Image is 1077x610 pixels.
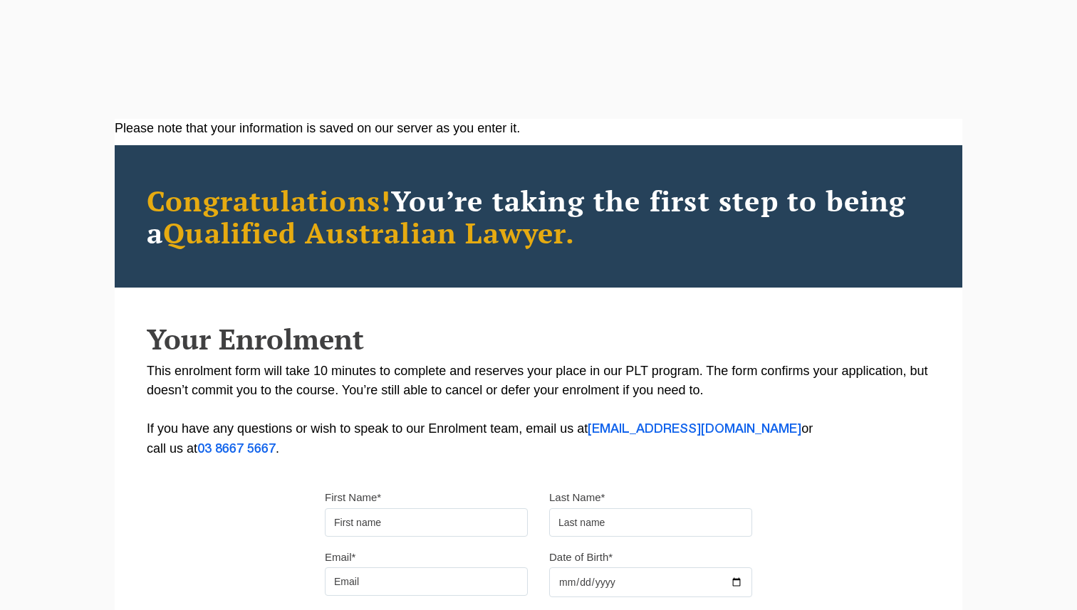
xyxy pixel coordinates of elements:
[115,119,962,138] div: Please note that your information is saved on our server as you enter it.
[197,443,276,455] a: 03 8667 5667
[549,550,613,564] label: Date of Birth*
[588,424,801,435] a: [EMAIL_ADDRESS][DOMAIN_NAME]
[325,567,528,596] input: Email
[147,323,930,354] h2: Your Enrolment
[147,362,930,459] p: This enrolment form will take 10 minutes to complete and reserves your place in our PLT program. ...
[163,214,575,251] span: Qualified Australian Lawyer.
[147,184,930,248] h2: You’re taking the first step to being a
[147,182,391,219] span: Congratulations!
[325,550,355,564] label: Email*
[325,490,381,505] label: First Name*
[325,508,528,537] input: First name
[549,490,605,505] label: Last Name*
[549,508,752,537] input: Last name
